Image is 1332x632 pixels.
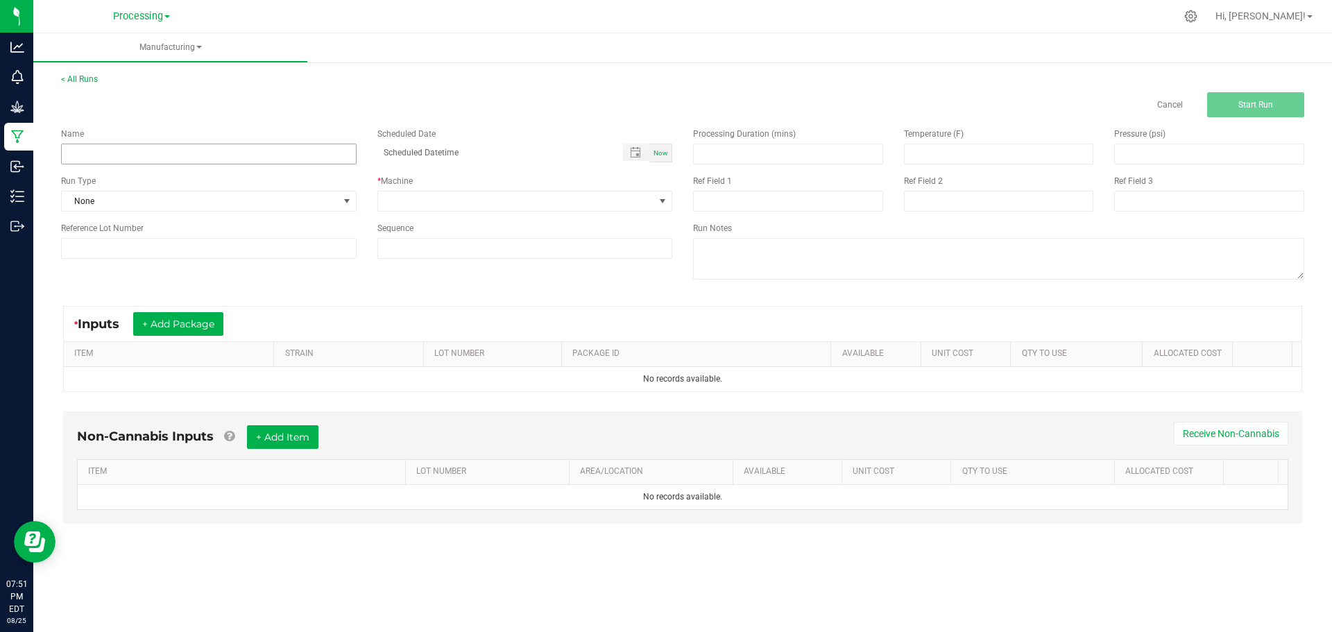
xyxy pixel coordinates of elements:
[14,521,55,563] iframe: Resource center
[1182,10,1199,23] div: Manage settings
[33,42,307,53] span: Manufacturing
[10,219,24,233] inline-svg: Outbound
[1215,10,1306,22] span: Hi, [PERSON_NAME]!
[1114,176,1153,186] span: Ref Field 3
[88,466,400,477] a: ITEMSortable
[133,312,223,336] button: + Add Package
[381,176,413,186] span: Machine
[62,191,339,211] span: None
[61,74,98,84] a: < All Runs
[10,130,24,144] inline-svg: Manufacturing
[434,348,556,359] a: LOT NUMBERSortable
[1174,422,1288,445] button: Receive Non-Cannabis
[74,348,268,359] a: ITEMSortable
[377,223,413,233] span: Sequence
[61,223,144,233] span: Reference Lot Number
[10,70,24,84] inline-svg: Monitoring
[10,40,24,54] inline-svg: Analytics
[285,348,418,359] a: STRAINSortable
[77,429,214,444] span: Non-Cannabis Inputs
[904,176,943,186] span: Ref Field 2
[78,316,133,332] span: Inputs
[64,367,1301,391] td: No records available.
[1154,348,1227,359] a: Allocated CostSortable
[1207,92,1304,117] button: Start Run
[416,466,563,477] a: LOT NUMBERSortable
[1114,129,1165,139] span: Pressure (psi)
[693,129,796,139] span: Processing Duration (mins)
[572,348,826,359] a: PACKAGE IDSortable
[1238,100,1273,110] span: Start Run
[10,160,24,173] inline-svg: Inbound
[224,429,234,444] a: Add Non-Cannabis items that were also consumed in the run (e.g. gloves and packaging); Also add N...
[10,189,24,203] inline-svg: Inventory
[377,144,609,161] input: Scheduled Datetime
[962,466,1109,477] a: QTY TO USESortable
[932,348,1005,359] a: Unit CostSortable
[580,466,727,477] a: AREA/LOCATIONSortable
[61,129,84,139] span: Name
[623,144,650,161] span: Toggle popup
[654,149,668,157] span: Now
[744,466,837,477] a: AVAILABLESortable
[377,129,436,139] span: Scheduled Date
[33,33,307,62] a: Manufacturing
[693,223,732,233] span: Run Notes
[842,348,916,359] a: AVAILABLESortable
[853,466,946,477] a: Unit CostSortable
[78,485,1288,509] td: No records available.
[6,615,27,626] p: 08/25
[1235,466,1273,477] a: Sortable
[1125,466,1218,477] a: Allocated CostSortable
[61,175,96,187] span: Run Type
[904,129,964,139] span: Temperature (F)
[1243,348,1287,359] a: Sortable
[1022,348,1137,359] a: QTY TO USESortable
[1157,99,1183,111] a: Cancel
[247,425,318,449] button: + Add Item
[6,578,27,615] p: 07:51 PM EDT
[693,176,732,186] span: Ref Field 1
[113,10,163,22] span: Processing
[10,100,24,114] inline-svg: Grow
